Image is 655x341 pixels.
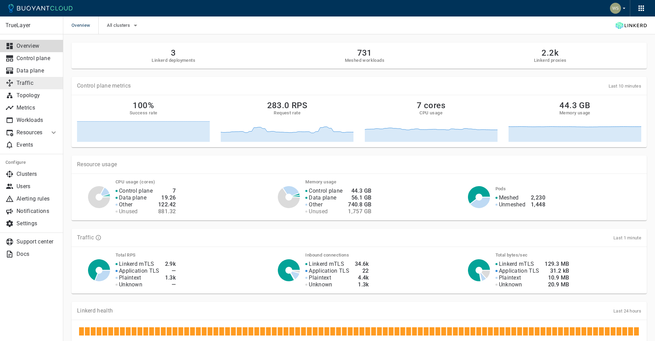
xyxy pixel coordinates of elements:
p: Meshed [499,194,519,201]
h4: 20.9 MB [545,281,569,288]
h4: 10.9 MB [545,274,569,281]
h4: 44.3 GB [348,187,371,194]
h4: 31.2 kB [545,268,569,274]
h5: Linkerd deployments [152,58,195,63]
p: Unknown [119,281,142,288]
h2: 2.2k [534,48,567,58]
p: Clusters [17,171,58,178]
p: TrueLayer [6,22,57,29]
h4: 1,448 [531,201,545,208]
h4: — [165,268,176,274]
p: Docs [17,251,58,258]
p: Unmeshed [499,201,525,208]
span: Overview [72,16,98,34]
p: Other [119,201,133,208]
p: Other [309,201,323,208]
h4: 4.4k [355,274,369,281]
h5: Success rate [130,110,157,116]
span: Last 1 minute [613,235,641,240]
h4: 1,757 GB [348,208,371,215]
h5: Configure [6,160,58,165]
p: Alerting rules [17,195,58,202]
h2: 3 [152,48,195,58]
span: Last 10 minutes [609,83,642,89]
h4: 1.3k [165,274,176,281]
p: Unknown [499,281,522,288]
h4: 2,230 [531,194,545,201]
p: Events [17,141,58,148]
p: Plaintext [499,274,521,281]
p: Unknown [309,281,332,288]
p: Traffic [17,80,58,87]
h4: 34.6k [355,261,369,268]
p: Topology [17,92,58,99]
p: Control plane [17,55,58,62]
p: Application TLS [119,268,160,274]
h4: 740.8 GB [348,201,371,208]
h5: Linkerd proxies [534,58,567,63]
p: Control plane [119,187,153,194]
p: Application TLS [309,268,349,274]
span: All clusters [107,23,131,28]
h4: 19.26 [158,194,176,201]
p: Control plane [309,187,342,194]
h4: 2.9k [165,261,176,268]
h2: 44.3 GB [559,101,590,110]
h5: CPU usage [419,110,443,116]
h4: 7 [158,187,176,194]
h2: 283.0 RPS [267,101,308,110]
h2: 731 [345,48,384,58]
p: Overview [17,43,58,49]
p: Data plane [119,194,146,201]
img: Weichung Shaw [610,3,621,14]
a: 7 coresCPU usage [365,101,498,142]
h2: 100% [133,101,154,110]
p: Support center [17,238,58,245]
a: 44.3 GBMemory usage [509,101,641,142]
a: 100%Success rate [77,101,210,142]
h4: 56.1 GB [348,194,371,201]
h4: 22 [355,268,369,274]
p: Unused [119,208,138,215]
p: Control plane metrics [77,82,131,89]
h4: 1.3k [355,281,369,288]
p: Application TLS [499,268,539,274]
h4: — [165,281,176,288]
p: Notifications [17,208,58,215]
span: Last 24 hours [613,308,641,314]
p: Resources [17,129,44,136]
p: Plaintext [119,274,141,281]
p: Linkerd mTLS [499,261,534,268]
p: Metrics [17,104,58,111]
p: Workloads [17,117,58,124]
p: Resource usage [77,161,641,168]
p: Linkerd mTLS [309,261,344,268]
p: Linkerd mTLS [119,261,154,268]
p: Users [17,183,58,190]
p: Linkerd health [77,307,113,314]
h5: Request rate [274,110,301,116]
h5: Memory usage [559,110,590,116]
h4: 129.3 MB [545,261,569,268]
p: Settings [17,220,58,227]
h4: 881.32 [158,208,176,215]
h5: Meshed workloads [345,58,384,63]
p: Traffic [77,234,94,241]
p: Data plane [17,67,58,74]
p: Plaintext [309,274,331,281]
button: All clusters [107,20,140,31]
p: Unused [309,208,328,215]
h2: 7 cores [417,101,445,110]
a: 283.0 RPSRequest rate [221,101,353,142]
h4: 122.42 [158,201,176,208]
svg: TLS data is compiled from traffic seen by Linkerd proxies. RPS and TCP bytes reflect both inbound... [95,235,101,241]
p: Data plane [309,194,336,201]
